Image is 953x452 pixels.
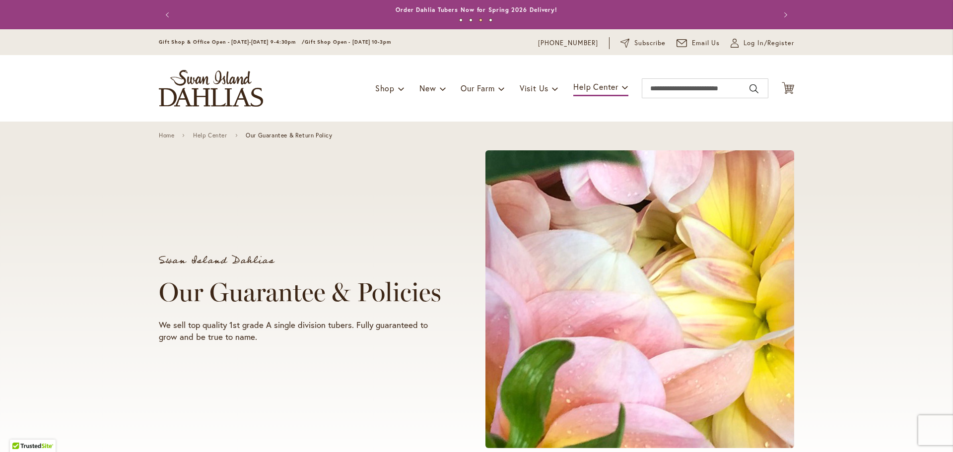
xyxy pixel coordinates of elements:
[459,18,463,22] button: 1 of 4
[419,83,436,93] span: New
[731,38,794,48] a: Log In/Register
[396,6,557,13] a: Order Dahlia Tubers Now for Spring 2026 Delivery!
[620,38,666,48] a: Subscribe
[305,39,391,45] span: Gift Shop Open - [DATE] 10-3pm
[159,277,448,307] h1: Our Guarantee & Policies
[677,38,720,48] a: Email Us
[692,38,720,48] span: Email Us
[159,5,179,25] button: Previous
[246,132,332,139] span: Our Guarantee & Return Policy
[469,18,473,22] button: 2 of 4
[159,39,305,45] span: Gift Shop & Office Open - [DATE]-[DATE] 9-4:30pm /
[479,18,482,22] button: 3 of 4
[461,83,494,93] span: Our Farm
[159,132,174,139] a: Home
[573,81,618,92] span: Help Center
[744,38,794,48] span: Log In/Register
[538,38,598,48] a: [PHONE_NUMBER]
[159,256,448,265] p: Swan Island Dahlias
[193,132,227,139] a: Help Center
[774,5,794,25] button: Next
[375,83,395,93] span: Shop
[159,319,448,343] p: We sell top quality 1st grade A single division tubers. Fully guaranteed to grow and be true to n...
[489,18,492,22] button: 4 of 4
[159,70,263,107] a: store logo
[634,38,666,48] span: Subscribe
[520,83,548,93] span: Visit Us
